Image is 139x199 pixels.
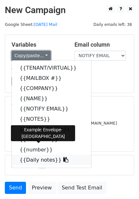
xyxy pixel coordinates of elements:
[12,51,51,61] a: Copy/paste...
[74,41,128,48] h5: Email column
[91,21,134,28] span: Daily emails left: 38
[12,145,91,155] a: {{number}}
[12,83,91,94] a: {{COMPANY}}
[91,22,134,27] a: Daily emails left: 38
[28,182,56,194] a: Preview
[11,125,75,141] div: Example: Envelope-[GEOGRAPHIC_DATA]
[12,104,91,114] a: {{NOTIFY EMAIL}}
[12,94,91,104] a: {{NAME}}
[12,63,91,73] a: {{TENANT/VIRTUAL}}
[12,41,65,48] h5: Variables
[57,182,106,194] a: Send Test Email
[5,5,134,16] h2: New Campaign
[5,22,57,27] small: Google Sheet:
[34,22,57,27] a: [DATE] Mail
[12,114,91,124] a: {{NOTES}}
[12,155,91,165] a: {{Daily notes}}
[12,121,117,126] small: [PERSON_NAME][EMAIL_ADDRESS][DOMAIN_NAME]
[12,73,91,83] a: {{MAILBOX #}}
[107,168,139,199] iframe: Chat Widget
[5,182,26,194] a: Send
